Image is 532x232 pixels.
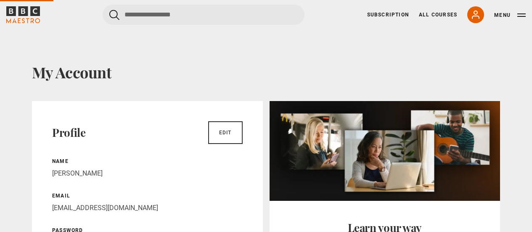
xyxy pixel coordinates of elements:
a: Edit [208,121,243,144]
a: Subscription [367,11,409,19]
p: [PERSON_NAME] [52,168,243,179]
button: Toggle navigation [494,11,526,19]
button: Submit the search query [109,10,119,20]
h1: My Account [32,63,500,81]
p: Name [52,157,243,165]
p: [EMAIL_ADDRESS][DOMAIN_NAME] [52,203,243,213]
p: Email [52,192,243,200]
input: Search [103,5,304,25]
a: All Courses [419,11,457,19]
h2: Profile [52,126,85,139]
svg: BBC Maestro [6,6,40,23]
